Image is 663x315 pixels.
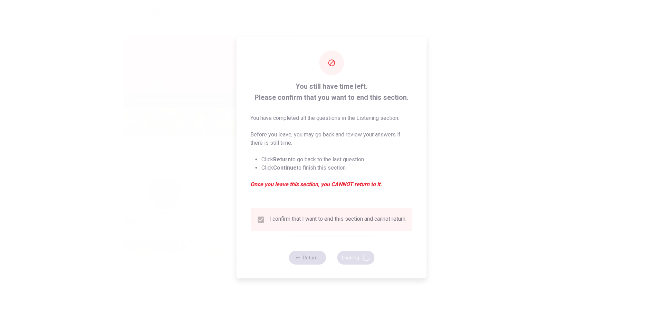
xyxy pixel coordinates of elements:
[269,216,406,224] div: I confirm that I want to end this section and cannot return.
[250,180,413,189] em: Once you leave this section, you CANNOT return to it.
[250,81,413,103] span: You still have time left. Please confirm that you want to end this section.
[250,114,413,122] p: You have completed all the questions in the Listening section.
[273,164,297,171] strong: Continue
[273,156,291,163] strong: Return
[261,164,413,172] li: Click to finish this section.
[289,251,326,265] button: Return
[250,131,413,147] p: Before you leave, you may go back and review your answers if there is still time.
[337,251,374,265] button: Loading
[261,155,413,164] li: Click to go back to the last question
